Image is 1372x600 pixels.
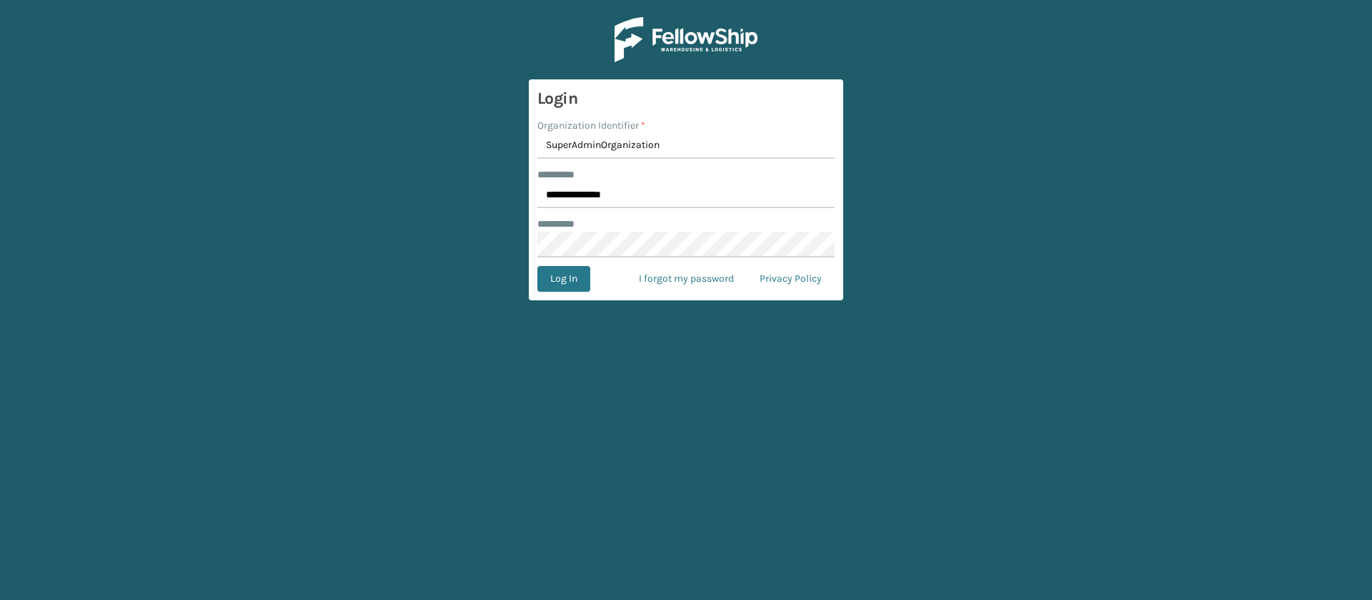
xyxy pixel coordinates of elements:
label: Organization Identifier [537,118,645,133]
a: I forgot my password [626,266,747,292]
h3: Login [537,88,835,109]
a: Privacy Policy [747,266,835,292]
img: Logo [615,17,757,62]
button: Log In [537,266,590,292]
